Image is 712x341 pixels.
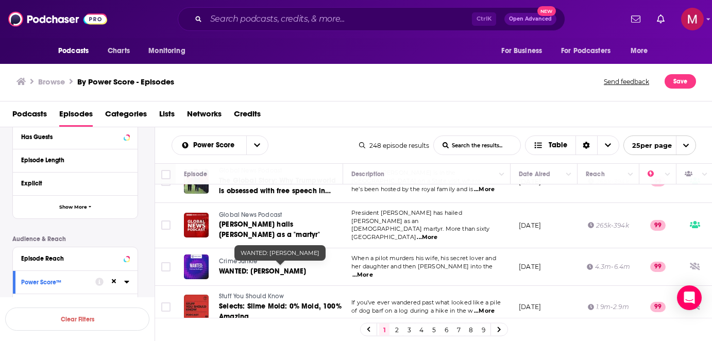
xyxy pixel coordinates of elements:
span: ...More [352,271,373,279]
h2: Choose List sort [172,135,268,155]
span: Table [549,142,567,149]
a: Episodes [59,106,93,127]
a: 1 [379,323,389,336]
span: Global News Podcast [219,211,282,218]
a: Selects: Slime Mold: 0% Mold, 100% Amazing [219,301,342,322]
a: 9 [478,323,488,336]
a: 4 [416,323,427,336]
button: Episode Length [21,154,129,166]
span: Charts [108,44,130,58]
div: Episode Reach [21,255,121,262]
span: Open Advanced [509,16,552,22]
button: open menu [172,142,246,149]
span: Toggle select row [161,220,171,230]
div: 265k-394k [588,221,629,230]
button: Explicit [21,177,129,190]
span: Logged in as mgatti [681,8,704,30]
button: Column Actions [699,168,711,181]
span: [PERSON_NAME] hails [PERSON_NAME] as a "martyr" [219,220,320,239]
a: The Global Story: Why Trumpworld is obsessed with free speech in [GEOGRAPHIC_DATA] [219,176,342,196]
a: Crime Junkie [219,257,342,266]
a: [PERSON_NAME] hails [PERSON_NAME] as a "martyr" [219,219,342,240]
div: 1.9m-2.9m [588,302,629,311]
button: open menu [51,41,102,61]
span: More [631,44,648,58]
div: Explicit [21,180,123,187]
div: Has Guests [685,168,699,180]
span: Monitoring [148,44,185,58]
p: [DATE] [519,221,541,230]
span: Toggle select row [161,302,171,312]
a: 5 [429,323,439,336]
div: Reach [586,168,605,180]
button: open menu [141,41,198,61]
a: By Power Score - Episodes [77,77,174,87]
a: Charts [101,41,136,61]
span: Power Score [193,142,238,149]
button: Save [665,74,696,89]
div: Episode Length [21,157,123,164]
img: Podchaser - Follow, Share and Rate Podcasts [8,9,107,29]
button: open menu [623,41,661,61]
h3: Browse [38,77,65,87]
div: Episode [184,168,207,180]
a: 2 [392,323,402,336]
p: [DATE] [519,302,541,311]
button: Episode Reach [21,251,129,264]
button: Send feedback [601,74,652,89]
button: open menu [623,135,696,155]
p: 99 [650,262,666,272]
p: 99 [650,302,666,312]
span: Categories [105,106,147,127]
button: Clear Filters [5,308,149,331]
p: [DATE] [519,262,541,271]
div: Sort Direction [575,136,597,155]
span: President [PERSON_NAME] has hailed [PERSON_NAME] as an [351,209,462,225]
span: Show More [59,204,87,210]
a: Show notifications dropdown [653,10,669,28]
a: Lists [159,106,175,127]
span: Selects: Slime Mold: 0% Mold, 100% Amazing [219,302,342,321]
a: 8 [466,323,476,336]
a: 6 [441,323,451,336]
span: For Business [501,44,542,58]
span: The Global Story: Why Trumpworld is obsessed with free speech in [GEOGRAPHIC_DATA] [219,176,336,206]
a: Networks [187,106,222,127]
div: Power Score™ [21,279,89,286]
a: Credits [234,106,261,127]
button: open menu [554,41,625,61]
a: Stuff You Should Know [219,292,342,301]
a: 3 [404,323,414,336]
input: Search podcasts, credits, & more... [206,11,472,27]
button: Show More [13,195,138,218]
button: open menu [494,41,555,61]
span: WANTED: [PERSON_NAME] [241,249,319,257]
span: When a pilot murders his wife, his secret lover and [351,254,496,262]
button: Column Actions [624,168,637,181]
span: For Podcasters [561,44,611,58]
span: Podcasts [12,106,47,127]
a: WANTED: [PERSON_NAME] [219,266,342,277]
div: Description [351,168,384,180]
span: WANTED: [PERSON_NAME] [219,267,307,276]
button: Column Actions [496,168,508,181]
button: Power Score™ [21,275,95,288]
button: Open AdvancedNew [504,13,556,25]
button: Choose View [525,135,619,155]
div: Has Guests [21,133,121,141]
span: ...More [474,307,495,315]
button: Show profile menu [681,8,704,30]
p: Audience & Reach [12,235,138,243]
span: ...More [417,233,437,242]
button: open menu [246,136,268,155]
span: 25 per page [624,138,672,154]
button: Column Actions [563,168,575,181]
a: Global News Podcast [219,211,342,220]
div: Search podcasts, credits, & more... [178,7,565,31]
span: Stuff You Should Know [219,293,284,300]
